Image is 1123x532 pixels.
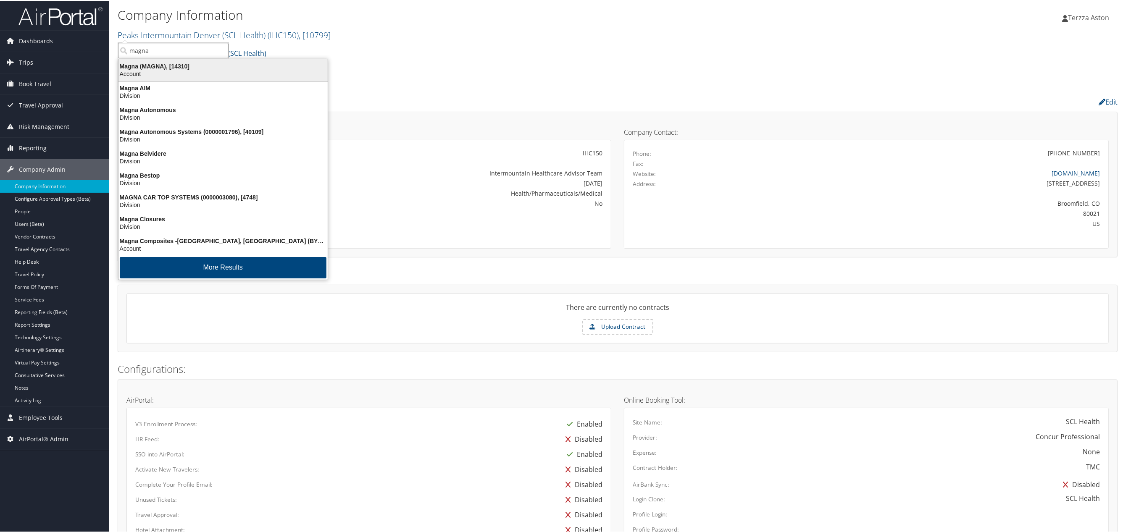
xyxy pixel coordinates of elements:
label: Phone: [633,149,651,157]
a: Peaks Intermountain Denver (SCL Health) [118,29,331,40]
span: , [ 10799 ] [299,29,331,40]
div: None [1083,446,1100,456]
div: [STREET_ADDRESS] [753,178,1100,187]
div: Division [113,178,333,186]
h1: Company Information [118,5,784,23]
div: Disabled [561,431,602,446]
span: ( IHC150 ) [268,29,299,40]
span: Travel Approval [19,94,63,115]
div: Magna Autonomous Systems (0000001796), [40109] [113,127,333,135]
label: Site Name: [633,417,662,426]
div: No [295,198,602,207]
label: Expense: [633,448,657,456]
label: Fax: [633,159,644,167]
label: Complete Your Profile Email: [135,480,213,488]
div: Magna AIM [113,84,333,91]
div: Account [113,69,333,77]
div: Division [113,113,333,121]
div: Division [113,135,333,142]
span: Book Travel [19,73,51,94]
label: Contract Holder: [633,463,678,471]
h4: Company Contact: [624,128,1109,135]
label: Upload Contract [583,319,652,333]
span: Company Admin [19,158,66,179]
a: Terzza Aston [1062,4,1118,29]
span: AirPortal® Admin [19,428,68,449]
div: Enabled [563,446,602,461]
h4: AirPortal: [126,396,611,403]
label: Website: [633,169,656,177]
div: Health/Pharmaceuticals/Medical [295,188,602,197]
div: 80021 [753,208,1100,217]
div: Disabled [561,506,602,522]
div: There are currently no contracts [127,301,1108,318]
h4: Online Booking Tool: [624,396,1109,403]
div: Disabled [561,491,602,506]
label: Unused Tickets: [135,495,177,503]
div: Intermountain Healthcare Advisor Team [295,168,602,177]
div: Enabled [563,416,602,431]
a: Edit [1099,97,1118,106]
label: Login Clone: [633,494,665,503]
img: airportal-logo.png [18,5,103,25]
div: [PHONE_NUMBER] [1048,148,1100,157]
div: Broomfield, CO [753,198,1100,207]
div: Magna Autonomous [113,105,333,113]
label: Activate New Travelers: [135,464,199,473]
span: Trips [19,51,33,72]
label: Profile Login: [633,509,667,518]
div: Magna (MAGNA), [14310] [113,62,333,69]
div: Magna Belvidere [113,149,333,157]
label: Address: [633,179,656,187]
h2: Company Profile: [118,94,780,108]
div: US [753,218,1100,227]
div: IHC150 [295,148,602,157]
div: Disabled [1059,476,1100,491]
label: AirBank Sync: [633,480,669,488]
div: Concur Professional [1036,431,1100,441]
div: Division [113,91,333,99]
div: SCL Health [1066,493,1100,503]
span: Reporting [19,137,47,158]
h4: Account Details: [126,128,611,135]
div: Account [113,244,333,252]
label: SSO into AirPortal: [135,449,184,458]
div: Disabled [561,461,602,476]
div: Division [113,157,333,164]
label: V3 Enrollment Process: [135,419,197,427]
label: Provider: [633,432,657,441]
div: Magna Bestop [113,171,333,178]
div: Magna Closures [113,215,333,222]
div: Disabled [561,476,602,491]
div: Magna Composites -[GEOGRAPHIC_DATA], [GEOGRAPHIC_DATA] (BYF-0000003076), [4576] [113,236,333,244]
label: HR Feed: [135,434,159,443]
span: Dashboards [19,30,53,51]
h2: Configurations: [118,361,1118,375]
div: [DATE] [295,178,602,187]
div: SCL Health [1066,416,1100,426]
div: Division [113,222,333,230]
div: Division [113,200,333,208]
span: Employee Tools [19,406,63,427]
a: [DOMAIN_NAME] [1052,168,1100,176]
input: Search Accounts [118,42,229,58]
button: More Results [120,256,326,278]
h2: Contracts: [118,266,1118,280]
div: TMC [1086,461,1100,471]
div: MAGNA CAR TOP SYSTEMS (0000003080), [4748] [113,193,333,200]
label: Travel Approval: [135,510,179,518]
span: Terzza Aston [1068,12,1109,21]
span: Risk Management [19,115,69,136]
